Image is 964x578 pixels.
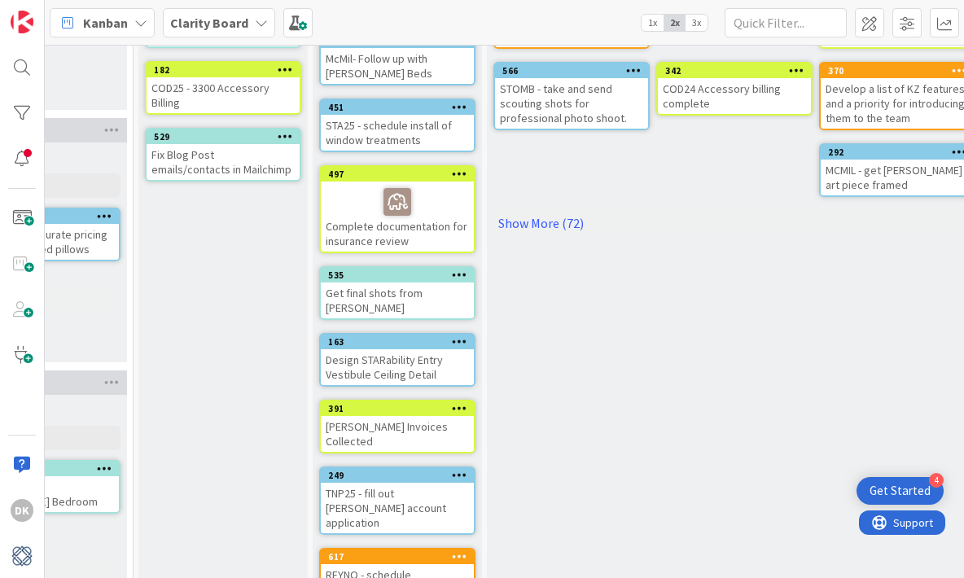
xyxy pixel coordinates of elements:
img: avatar [11,545,33,567]
div: Fix Blog Post emails/contacts in Mailchimp [147,144,300,180]
div: Open Get Started checklist, remaining modules: 4 [857,477,944,505]
div: 249 [321,468,474,483]
div: 497Complete documentation for insurance review [321,167,474,252]
span: 1x [642,15,664,31]
div: 535Get final shots from [PERSON_NAME] [321,268,474,318]
div: 163 [321,335,474,349]
div: 163 [328,336,474,348]
div: TNP25 - fill out [PERSON_NAME] account application [321,483,474,533]
div: 249 [328,470,474,481]
div: 617 [321,550,474,564]
div: 451 [328,102,474,113]
input: Quick Filter... [725,8,847,37]
div: 4 [929,473,944,488]
span: Support [34,2,74,22]
div: COD25 - 3300 Accessory Billing [147,77,300,113]
div: Design STARability Entry Vestibule Ceiling Detail [321,349,474,385]
div: STA25 - schedule install of window treatments [321,115,474,151]
div: 391[PERSON_NAME] Invoices Collected [321,401,474,452]
div: 497 [328,169,474,180]
span: 3x [686,15,708,31]
div: 342 [658,63,811,78]
div: 529 [154,131,300,142]
div: 182 [154,64,300,76]
div: STOMB - take and send scouting shots for professional photo shoot. [495,78,648,129]
div: 497 [321,167,474,182]
div: 163Design STARability Entry Vestibule Ceiling Detail [321,335,474,385]
div: DK [11,499,33,522]
div: Complete documentation for insurance review [321,182,474,252]
div: 342 [665,65,811,77]
div: 451 [321,100,474,115]
div: Get final shots from [PERSON_NAME] [321,282,474,318]
div: 391 [328,403,474,414]
div: 535 [321,268,474,282]
b: Clarity Board [170,15,248,31]
div: 451STA25 - schedule install of window treatments [321,100,474,151]
div: 182COD25 - 3300 Accessory Billing [147,63,300,113]
div: McMil- Follow up with [PERSON_NAME] Beds [321,48,474,84]
div: 535 [328,269,474,281]
span: 2x [664,15,686,31]
div: 566 [502,65,648,77]
div: Get Started [870,483,931,499]
div: 529Fix Blog Post emails/contacts in Mailchimp [147,129,300,180]
img: Visit kanbanzone.com [11,11,33,33]
div: 649McMil- Follow up with [PERSON_NAME] Beds [321,33,474,84]
div: COD24 Accessory billing complete [658,78,811,114]
div: 342COD24 Accessory billing complete [658,63,811,114]
div: 182 [147,63,300,77]
span: Kanban [83,13,128,33]
div: [PERSON_NAME] Invoices Collected [321,416,474,452]
div: 391 [321,401,474,416]
div: 529 [147,129,300,144]
div: 617 [328,551,474,563]
div: 249TNP25 - fill out [PERSON_NAME] account application [321,468,474,533]
div: 566 [495,63,648,78]
div: 566STOMB - take and send scouting shots for professional photo shoot. [495,63,648,129]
